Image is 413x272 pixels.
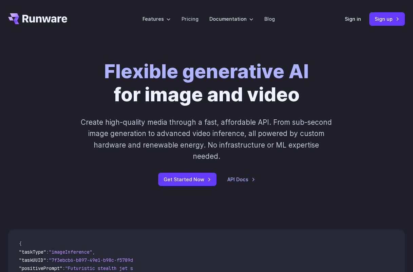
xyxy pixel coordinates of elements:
[46,257,49,263] span: :
[62,265,65,271] span: :
[104,60,309,106] h1: for image and video
[8,13,67,24] a: Go to /
[209,15,254,23] label: Documentation
[104,60,309,83] strong: Flexible generative AI
[19,257,46,263] span: "taskUUID"
[182,15,199,23] a: Pricing
[49,249,92,255] span: "imageInference"
[19,249,46,255] span: "taskType"
[92,249,95,255] span: ,
[19,265,62,271] span: "positivePrompt"
[19,241,22,247] span: {
[143,15,171,23] label: Features
[345,15,361,23] a: Sign in
[158,173,217,186] a: Get Started Now
[49,257,152,263] span: "7f3ebcb6-b897-49e1-b98c-f5789d2d40d7"
[46,249,49,255] span: :
[79,117,333,162] p: Create high-quality media through a fast, affordable API. From sub-second image generation to adv...
[65,265,312,271] span: "Futuristic stealth jet streaking through a neon-lit cityscape with glowing purple exhaust"
[369,12,405,26] a: Sign up
[264,15,275,23] a: Blog
[227,175,255,183] a: API Docs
